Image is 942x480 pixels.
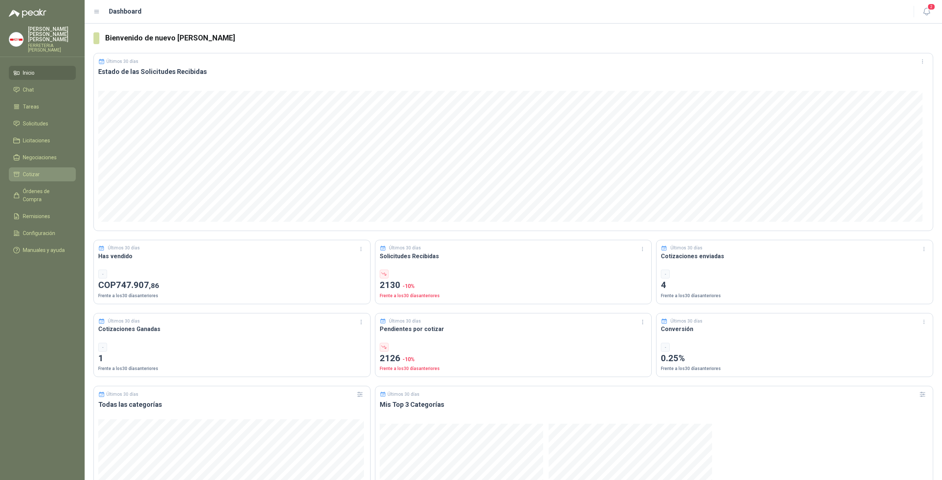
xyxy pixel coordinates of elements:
a: Solicitudes [9,117,76,131]
a: Tareas [9,100,76,114]
h3: Cotizaciones Ganadas [98,324,366,334]
p: Últimos 30 días [670,245,702,252]
button: 2 [920,5,933,18]
h1: Dashboard [109,6,142,17]
p: Frente a los 30 días anteriores [98,365,366,372]
img: Company Logo [9,32,23,46]
p: 1 [98,352,366,366]
p: Últimos 30 días [108,245,140,252]
span: Tareas [23,103,39,111]
p: Últimos 30 días [389,318,421,325]
h3: Conversión [661,324,928,334]
p: [PERSON_NAME] [PERSON_NAME] [PERSON_NAME] [28,26,76,42]
a: Configuración [9,226,76,240]
p: FERRETERIA [PERSON_NAME] [28,43,76,52]
span: -10 % [403,356,415,362]
a: Remisiones [9,209,76,223]
div: - [661,270,670,278]
div: - [98,270,107,278]
div: - [661,343,670,352]
p: Frente a los 30 días anteriores [380,365,647,372]
img: Logo peakr [9,9,46,18]
p: Últimos 30 días [670,318,702,325]
a: Órdenes de Compra [9,184,76,206]
p: Frente a los 30 días anteriores [661,292,928,299]
a: Cotizar [9,167,76,181]
a: Negociaciones [9,150,76,164]
span: 747.907 [116,280,159,290]
span: 2 [927,3,935,10]
span: Remisiones [23,212,50,220]
h3: Pendientes por cotizar [380,324,647,334]
p: COP [98,278,366,292]
p: 2130 [380,278,647,292]
span: Manuales y ayuda [23,246,65,254]
h3: Todas las categorías [98,400,366,409]
a: Chat [9,83,76,97]
div: - [98,343,107,352]
span: Órdenes de Compra [23,187,69,203]
span: Cotizar [23,170,40,178]
a: Manuales y ayuda [9,243,76,257]
span: Chat [23,86,34,94]
span: ,86 [149,281,159,290]
span: Negociaciones [23,153,57,161]
p: Últimos 30 días [387,392,419,397]
h3: Solicitudes Recibidas [380,252,647,261]
a: Inicio [9,66,76,80]
p: 4 [661,278,928,292]
span: Configuración [23,229,55,237]
h3: Has vendido [98,252,366,261]
span: Licitaciones [23,136,50,145]
span: -10 % [403,283,415,289]
p: Últimos 30 días [389,245,421,252]
p: Últimos 30 días [108,318,140,325]
span: Solicitudes [23,120,48,128]
h3: Estado de las Solicitudes Recibidas [98,67,928,76]
p: Frente a los 30 días anteriores [380,292,647,299]
h3: Mis Top 3 Categorías [380,400,928,409]
p: Frente a los 30 días anteriores [661,365,928,372]
p: Frente a los 30 días anteriores [98,292,366,299]
p: Últimos 30 días [106,392,138,397]
a: Licitaciones [9,134,76,147]
p: 0.25% [661,352,928,366]
span: Inicio [23,69,35,77]
h3: Cotizaciones enviadas [661,252,928,261]
p: Últimos 30 días [106,59,138,64]
h3: Bienvenido de nuevo [PERSON_NAME] [105,32,933,44]
p: 2126 [380,352,647,366]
